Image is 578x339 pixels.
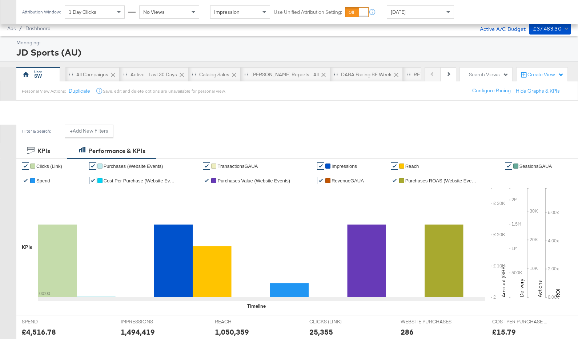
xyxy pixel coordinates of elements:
[22,162,29,170] a: ✔
[104,178,176,183] span: Cost Per Purchase (Website Events)
[65,125,113,138] button: +Add New Filters
[203,162,210,170] a: ✔
[391,9,406,15] span: [DATE]
[89,162,96,170] a: ✔
[70,128,73,134] strong: +
[37,147,50,155] div: KPIs
[414,71,459,78] div: RET Pacing BF Week
[215,318,269,325] span: REACH
[34,73,42,80] div: SW
[22,88,66,94] div: Personal View Actions:
[16,25,25,31] span: /
[467,84,516,97] button: Configure Pacing
[203,177,210,184] a: ✔
[529,23,571,35] button: £37,483.30
[469,71,509,78] div: Search Views
[36,164,62,169] span: Clicks (Link)
[244,72,248,76] div: Drag to reorder tab
[401,318,455,325] span: WEBSITE PURCHASES
[391,177,398,184] a: ✔
[22,318,76,325] span: SPEND
[143,9,165,15] span: No Views
[131,71,177,78] div: Active - Last 30 Days
[401,327,414,337] div: 286
[89,177,96,184] a: ✔
[76,71,108,78] div: All Campaigns
[199,71,229,78] div: Catalog Sales
[22,129,51,134] div: Filter & Search:
[492,318,547,325] span: COST PER PURCHASE (WEBSITE EVENTS)
[88,147,145,155] div: Performance & KPIs
[472,23,526,34] div: Active A/C Budget
[518,279,525,297] text: Delivery
[16,39,569,46] div: Managing:
[22,177,29,184] a: ✔
[247,303,266,310] div: Timeline
[22,244,32,251] div: KPIs
[309,327,333,337] div: 25,355
[317,177,324,184] a: ✔
[215,327,249,337] div: 1,050,359
[217,164,258,169] span: TransactionsGAUA
[334,72,338,76] div: Drag to reorder tab
[500,265,507,297] text: Amount (GBP)
[36,178,50,183] span: Spend
[103,88,225,94] div: Save, edit and delete options are unavailable for personal view.
[533,24,562,33] div: £37,483.30
[317,162,324,170] a: ✔
[16,46,569,58] div: JD Sports (AU)
[391,162,398,170] a: ✔
[519,164,552,169] span: SessionsGAUA
[527,71,564,78] div: Create View
[505,162,512,170] a: ✔
[492,327,516,337] div: £15.79
[405,178,478,183] span: Purchases ROAS (Website Events)
[7,25,16,31] span: Ads
[274,9,342,16] label: Use Unified Attribution Setting:
[332,164,357,169] span: Impressions
[192,72,196,76] div: Drag to reorder tab
[516,88,560,94] button: Hide Graphs & KPIs
[332,178,364,183] span: RevenueGAUA
[123,72,127,76] div: Drag to reorder tab
[217,178,290,183] span: Purchases Value (Website Events)
[252,71,319,78] div: [PERSON_NAME] Reports - All
[69,72,73,76] div: Drag to reorder tab
[406,72,410,76] div: Drag to reorder tab
[69,88,90,94] button: Duplicate
[25,25,51,31] a: Dashboard
[405,164,419,169] span: Reach
[537,280,543,297] text: Actions
[121,327,155,337] div: 1,494,419
[22,9,61,15] div: Attribution Window:
[121,318,175,325] span: IMPRESSIONS
[104,164,163,169] span: Purchases (Website Events)
[22,327,56,337] div: £4,516.78
[341,71,392,78] div: DABA Pacing BF Week
[69,9,96,15] span: 1 Day Clicks
[309,318,364,325] span: CLICKS (LINK)
[214,9,240,15] span: Impression
[555,288,561,297] text: ROI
